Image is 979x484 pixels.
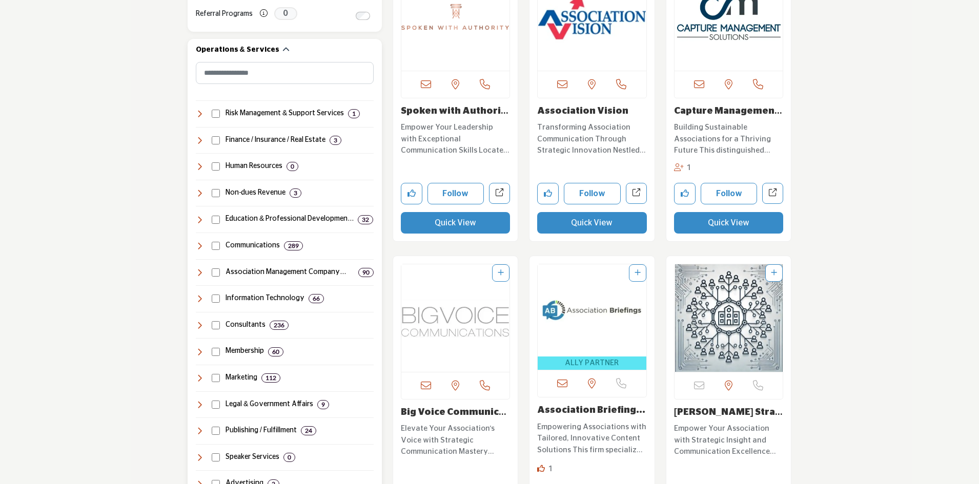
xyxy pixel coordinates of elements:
h4: Communications: Services for messaging, public relations, video production, webinars, and content... [226,241,280,251]
b: 3 [334,137,337,144]
b: 9 [321,401,325,408]
a: Add To List [498,269,504,277]
input: Select Association Management Company (AMC) checkbox [212,268,220,277]
a: Building Sustainable Associations for a Thriving Future This distinguished company stands at the ... [674,119,784,157]
h4: Marketing: Strategies and services for audience acquisition, branding, research, and digital and ... [226,373,257,383]
b: 112 [266,374,276,382]
b: 289 [288,242,299,249]
a: Capture Management S... [674,107,782,127]
b: 60 [272,348,279,355]
input: Switch to Referral Programs [356,12,370,20]
a: Open Listing in new tab [401,264,510,372]
a: Open spoken-with-authority in new tab [489,183,510,204]
b: 24 [305,427,312,434]
a: [PERSON_NAME] Strategy & Co... [674,408,783,428]
a: Big Voice Communicat... [401,408,506,428]
a: Open Listing in new tab [675,264,783,372]
p: Empowering Associations with Tailored, Innovative Content Solutions This firm specializes in deli... [537,422,647,456]
input: Select Communications checkbox [212,242,220,250]
button: Quick View [401,212,511,234]
a: Spoken with Authorit... [401,107,508,127]
h3: Varner Strategy & Communications [674,407,784,418]
input: Select Non-dues Revenue checkbox [212,189,220,197]
div: 32 Results For Education & Professional Development [358,215,373,224]
h4: Human Resources: Services and solutions for employee management, benefits, recruiting, compliance... [226,161,282,172]
button: Like company [537,183,559,204]
div: 3 Results For Non-dues Revenue [290,188,301,198]
input: Select Finance / Insurance / Real Estate checkbox [212,136,220,144]
b: 90 [362,269,370,276]
a: Add To List [635,269,641,277]
a: Transforming Association Communication Through Strategic Innovation Nestled within the dynamic in... [537,119,647,157]
i: Like [537,465,545,472]
button: Like company [401,183,422,204]
button: Quick View [537,212,647,234]
input: Select Publishing / Fulfillment checkbox [212,427,220,435]
a: Open association-vision in new tab [626,183,647,204]
input: Select Legal & Government Affairs checkbox [212,401,220,409]
p: Building Sustainable Associations for a Thriving Future This distinguished company stands at the ... [674,122,784,157]
h4: Consultants: Expert guidance across various areas, including technology, marketing, leadership, f... [226,320,266,330]
div: 9 Results For Legal & Government Affairs [317,400,329,409]
div: 24 Results For Publishing / Fulfillment [301,426,316,435]
b: 1 [352,110,356,117]
h2: Operations & Services [196,45,279,55]
h4: Education & Professional Development: Training, certification, career development, and learning s... [226,214,354,224]
h4: Non-dues Revenue: Programs like affinity partnerships, sponsorships, and other revenue-generating... [226,188,285,198]
b: 236 [274,322,284,329]
a: Open Listing in new tab [538,264,646,370]
input: Select Consultants checkbox [212,321,220,329]
h3: Big Voice Communications [401,407,511,418]
b: 66 [313,295,320,302]
a: Open capture-management-solutions in new tab [762,183,783,204]
h4: Finance / Insurance / Real Estate: Financial management, accounting, insurance, banking, payroll,... [226,135,325,145]
div: 112 Results For Marketing [261,373,280,383]
input: Select Education & Professional Development checkbox [212,216,220,224]
h3: Association Vision [537,106,647,117]
a: Empower Your Leadership with Exceptional Communication Skills Located in [US_STATE][GEOGRAPHIC_DA... [401,119,511,157]
b: 0 [291,163,294,170]
img: Varner Strategy & Communications [675,264,783,372]
h4: Information Technology: Technology solutions, including software, cybersecurity, cloud computing,... [226,293,304,304]
button: Follow [564,183,621,204]
b: 0 [288,454,291,461]
a: Add To List [771,269,777,277]
input: Select Information Technology checkbox [212,294,220,303]
div: 236 Results For Consultants [270,321,289,330]
h4: Speaker Services: Expert speakers, coaching, and leadership development programs, along with spea... [226,452,279,462]
a: Association Briefing... [537,406,645,415]
div: 3 Results For Finance / Insurance / Real Estate [330,136,341,145]
span: 1 [687,164,691,172]
input: Select Marketing checkbox [212,374,220,382]
span: 1 [548,465,553,473]
input: Select Risk Management & Support Services checkbox [212,110,220,118]
h3: Association Briefings [537,405,647,416]
b: 32 [362,216,369,223]
button: Follow [701,183,758,204]
a: Empower Your Association with Strategic Insight and Communication Excellence This distinguished f... [674,420,784,458]
p: Empower Your Leadership with Exceptional Communication Skills Located in [US_STATE][GEOGRAPHIC_DA... [401,122,511,157]
button: Follow [427,183,484,204]
h4: Legal & Government Affairs: Legal services, advocacy, lobbying, and government relations to suppo... [226,399,313,410]
div: 289 Results For Communications [284,241,303,250]
b: 3 [294,190,297,197]
p: Transforming Association Communication Through Strategic Innovation Nestled within the dynamic in... [537,122,647,157]
a: Elevate Your Association's Voice with Strategic Communication Mastery Specializing in the associa... [401,420,511,458]
h4: Risk Management & Support Services: Services for cancellation insurance and transportation soluti... [226,109,344,119]
h3: Spoken with Authority [401,106,511,117]
span: ALLY PARTNER [540,357,644,369]
input: Select Membership checkbox [212,348,220,356]
a: Empowering Associations with Tailored, Innovative Content Solutions This firm specializes in deli... [537,419,647,456]
input: Search Category [196,62,374,84]
div: 66 Results For Information Technology [309,294,324,303]
h4: Publishing / Fulfillment: Solutions for creating, distributing, and managing publications, direct... [226,426,297,436]
h4: Membership: Services and strategies for member engagement, retention, communication, and research... [226,346,264,356]
label: Referral Programs [196,5,253,23]
div: 60 Results For Membership [268,347,283,356]
span: 0 [274,7,297,20]
div: Followers [674,162,692,174]
p: Empower Your Association with Strategic Insight and Communication Excellence This distinguished f... [674,423,784,458]
p: Elevate Your Association's Voice with Strategic Communication Mastery Specializing in the associa... [401,423,511,458]
img: Association Briefings [538,264,646,356]
input: Select Human Resources checkbox [212,162,220,171]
